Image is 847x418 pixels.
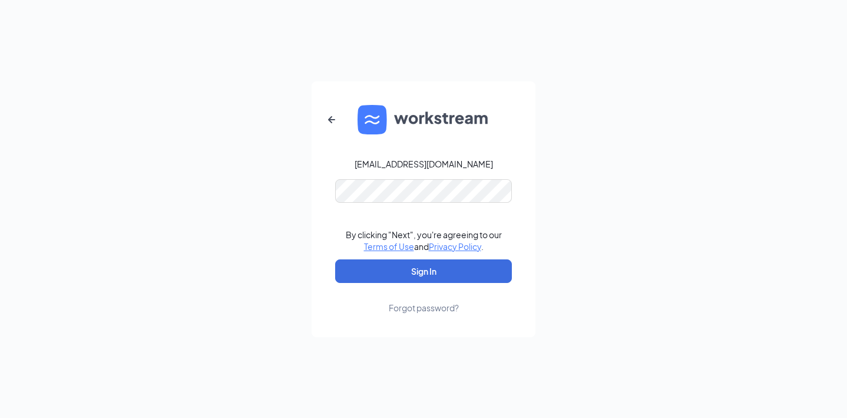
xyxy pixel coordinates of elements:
[317,106,346,134] button: ArrowLeftNew
[429,241,481,252] a: Privacy Policy
[389,283,459,314] a: Forgot password?
[335,259,512,283] button: Sign In
[346,229,502,252] div: By clicking "Next", you're agreeing to our and .
[364,241,414,252] a: Terms of Use
[358,105,489,134] img: WS logo and Workstream text
[389,302,459,314] div: Forgot password?
[355,158,493,170] div: [EMAIL_ADDRESS][DOMAIN_NAME]
[325,113,339,127] svg: ArrowLeftNew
